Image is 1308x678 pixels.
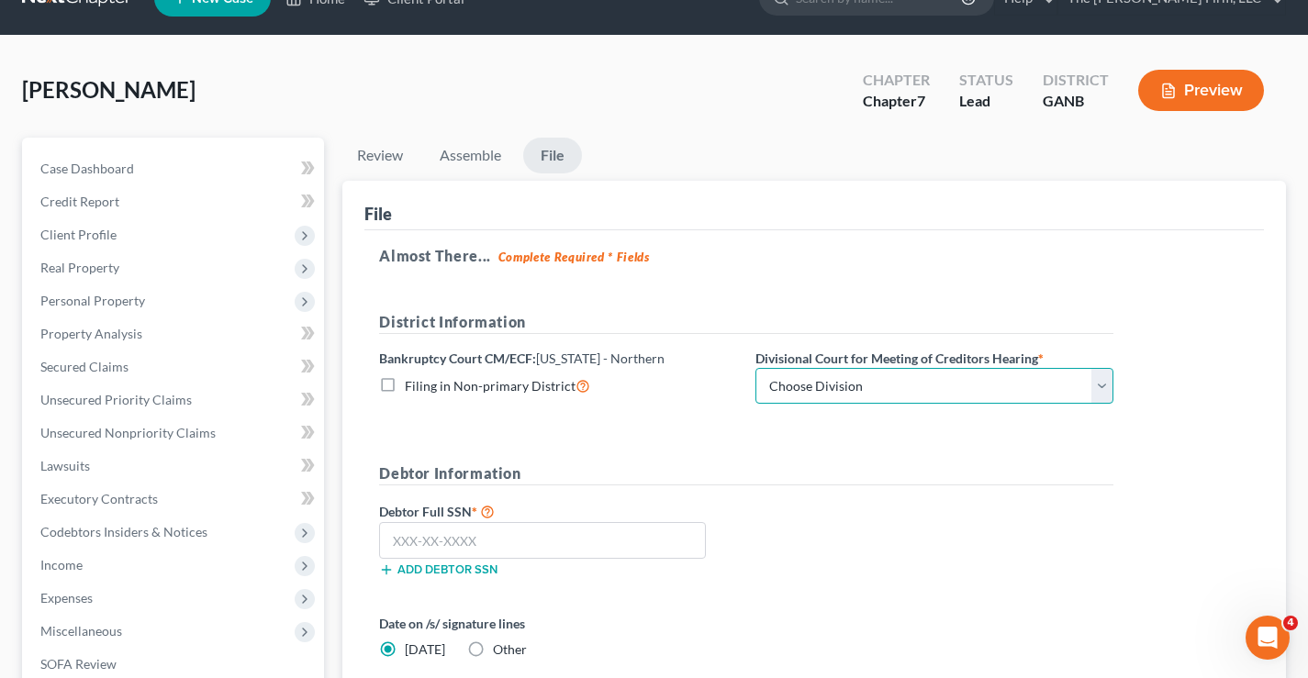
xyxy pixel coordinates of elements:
[379,462,1113,485] h5: Debtor Information
[1138,70,1264,111] button: Preview
[536,350,665,366] span: [US_STATE] - Northern
[40,194,119,209] span: Credit Report
[863,70,930,91] div: Chapter
[405,378,576,394] span: Filing in Non-primary District
[755,349,1044,368] label: Divisional Court for Meeting of Creditors Hearing
[40,491,158,506] span: Executory Contracts
[40,260,119,275] span: Real Property
[40,557,83,572] span: Income
[40,656,117,672] span: SOFA Review
[22,76,196,103] span: [PERSON_NAME]
[379,311,1113,334] h5: District Information
[40,524,207,539] span: Codebtors Insiders & Notices
[40,326,142,341] span: Property Analysis
[40,392,192,407] span: Unsecured Priority Claims
[26,317,324,350] a: Property Analysis
[40,458,90,473] span: Lawsuits
[523,138,582,173] a: File
[40,590,93,606] span: Expenses
[40,161,134,176] span: Case Dashboard
[26,185,324,218] a: Credit Report
[26,350,324,383] a: Secured Claims
[40,293,145,308] span: Personal Property
[379,522,706,559] input: XXX-XX-XXXX
[405,641,445,657] span: [DATE]
[26,383,324,417] a: Unsecured Priority Claims
[425,138,516,173] a: Assemble
[26,152,324,185] a: Case Dashboard
[342,138,418,173] a: Review
[364,203,392,225] div: File
[40,359,129,374] span: Secured Claims
[26,450,324,483] a: Lawsuits
[40,227,117,242] span: Client Profile
[26,483,324,516] a: Executory Contracts
[959,70,1013,91] div: Status
[1283,616,1298,630] span: 4
[1246,616,1290,660] iframe: Intercom live chat
[1043,91,1109,112] div: GANB
[26,417,324,450] a: Unsecured Nonpriority Claims
[863,91,930,112] div: Chapter
[493,641,527,657] span: Other
[959,91,1013,112] div: Lead
[498,250,650,264] strong: Complete Required * Fields
[379,562,497,577] button: Add debtor SSN
[917,92,925,109] span: 7
[379,245,1249,267] h5: Almost There...
[379,614,737,633] label: Date on /s/ signature lines
[40,623,122,639] span: Miscellaneous
[370,500,746,522] label: Debtor Full SSN
[1043,70,1109,91] div: District
[379,349,665,368] label: Bankruptcy Court CM/ECF:
[40,425,216,440] span: Unsecured Nonpriority Claims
